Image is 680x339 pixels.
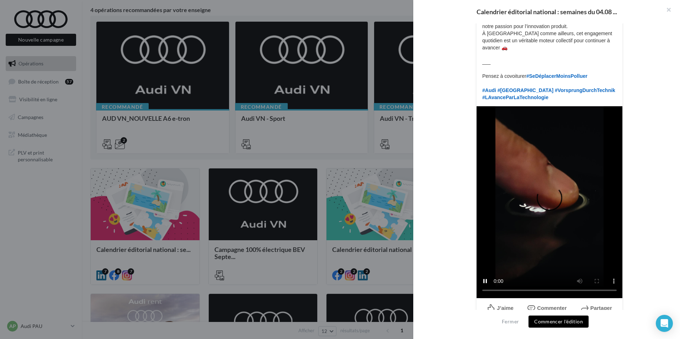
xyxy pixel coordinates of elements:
[656,315,673,332] div: Open Intercom Messenger
[482,95,548,100] span: #LAvanceParLaTechnologie
[498,87,553,93] span: #[GEOGRAPHIC_DATA]
[497,305,514,311] span: J’aime
[555,87,615,93] span: #VorsprungDurchTechnik
[528,316,589,328] button: Commencer l'édition
[477,9,617,15] span: Calendrier éditorial national : semaines du 04.08 ...
[537,305,567,311] span: Commenter
[499,317,522,326] button: Fermer
[482,87,496,93] span: #Audi
[526,73,588,79] span: #SeDéplacerMoinsPolluer
[590,305,612,311] span: Partager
